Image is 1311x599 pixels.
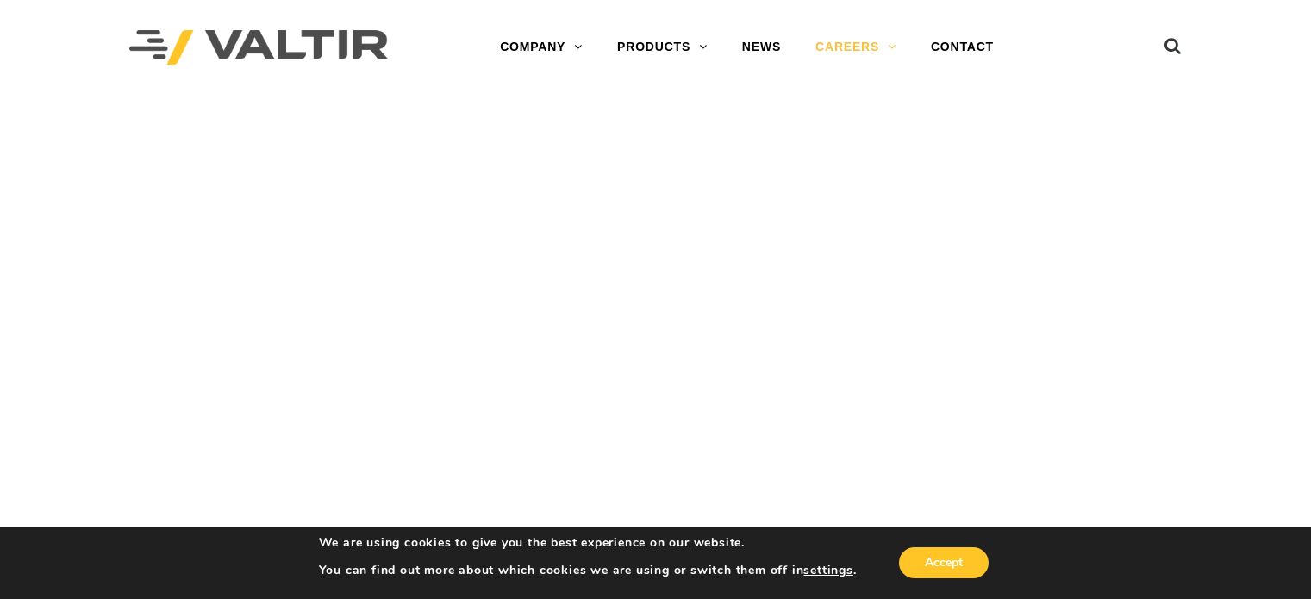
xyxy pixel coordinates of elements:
button: Accept [899,547,989,578]
a: CONTACT [914,30,1011,65]
a: COMPANY [483,30,600,65]
a: NEWS [725,30,798,65]
a: CAREERS [798,30,914,65]
img: Valtir [129,30,388,66]
p: You can find out more about which cookies we are using or switch them off in . [319,563,857,578]
p: We are using cookies to give you the best experience on our website. [319,535,857,551]
a: PRODUCTS [600,30,725,65]
button: settings [803,563,852,578]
